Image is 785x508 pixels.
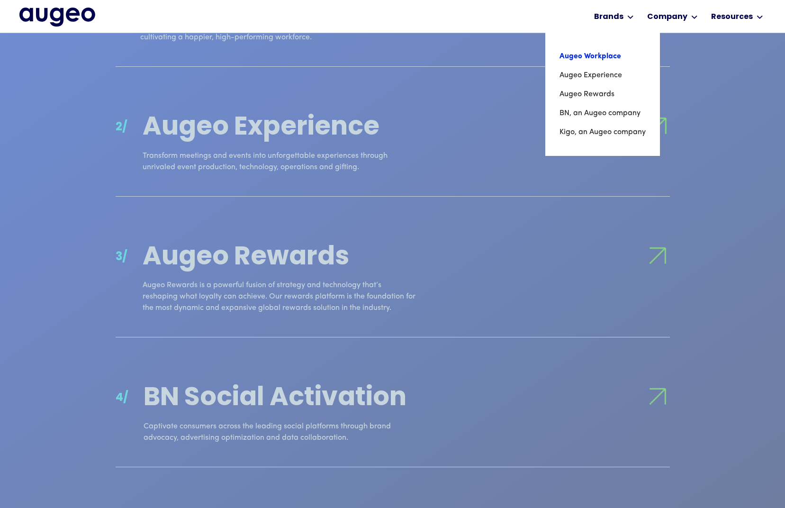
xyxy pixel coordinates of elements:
[559,123,646,142] a: Kigo, an Augeo company
[559,104,646,123] a: BN, an Augeo company
[559,85,646,104] a: Augeo Rewards
[559,66,646,85] a: Augeo Experience
[594,11,623,23] div: Brands
[545,33,660,156] nav: Brands
[711,11,753,23] div: Resources
[647,11,687,23] div: Company
[19,8,95,27] a: home
[559,47,646,66] a: Augeo Workplace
